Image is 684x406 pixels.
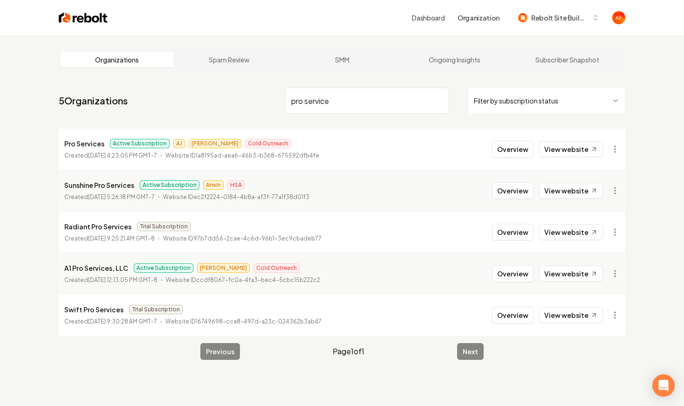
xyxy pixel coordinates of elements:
button: Overview [492,307,534,323]
button: Organization [452,9,505,26]
p: Website ID 97b7dd56-2cae-4c6d-96b1-3ec9cbadeb77 [163,234,321,243]
a: View website [539,141,603,157]
img: Rebolt Logo [59,11,108,24]
time: [DATE] 4:23:05 PM GMT-7 [88,152,157,159]
span: Cold Outreach [253,263,300,273]
p: Website ID ccdf8067-fc0a-4fa3-bec4-5cbc15b222c2 [166,275,320,285]
a: Organizations [61,52,173,67]
span: Rebolt Site Builder [531,13,588,23]
button: Overview [492,182,534,199]
a: View website [539,224,603,240]
time: [DATE] 5:26:18 PM GMT-7 [88,193,155,200]
a: View website [539,266,603,282]
a: Ongoing Insights [398,52,511,67]
img: Avan Fahimi [612,11,625,24]
input: Search by name or ID [285,88,449,114]
a: View website [539,307,603,323]
p: Created [64,275,157,285]
time: [DATE] 9:30:28 AM GMT-7 [88,318,157,325]
span: [PERSON_NAME] [197,263,250,273]
div: Open Intercom Messenger [652,374,675,397]
img: Rebolt Site Builder [518,13,527,22]
span: HSA [227,180,245,190]
button: Overview [492,224,534,241]
p: Pro Services [64,138,104,149]
button: Overview [492,141,534,158]
a: View website [539,183,603,199]
p: A1 Pro Services, LLC [64,262,128,274]
span: Trial Subscription [137,222,191,231]
span: Active Subscription [110,139,170,148]
a: Dashboard [412,13,445,22]
span: [PERSON_NAME] [189,139,241,148]
span: Page 1 of 1 [333,346,364,357]
span: Trial Subscription [129,305,183,314]
a: Spam Review [173,52,286,67]
span: AJ [173,139,185,148]
p: Swift Pro Services [64,304,123,315]
p: Created [64,317,157,326]
p: Website ID 1a8195ad-aea6-46b3-b368-675592dfb4fe [165,151,319,160]
time: [DATE] 9:25:21 AM GMT-8 [88,235,155,242]
span: Active Subscription [140,180,199,190]
span: Active Subscription [134,263,193,273]
a: Subscriber Snapshot [511,52,623,67]
button: Open user button [612,11,625,24]
p: Website ID ec2f2224-0184-4b8a-af3f-77a1f38d01f3 [163,193,309,202]
p: Radiant Pro Services [64,221,131,232]
button: Overview [492,265,534,282]
time: [DATE] 12:13:05 PM GMT-8 [88,276,157,283]
p: Created [64,151,157,160]
p: Sunshine Pro Services [64,179,134,191]
span: Arwin [203,180,224,190]
a: SMM [286,52,398,67]
span: Cold Outreach [245,139,291,148]
a: 5Organizations [59,94,128,107]
p: Created [64,234,155,243]
p: Created [64,193,155,202]
p: Website ID 16749698-cca8-497d-a23c-024362b3ab47 [165,317,321,326]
